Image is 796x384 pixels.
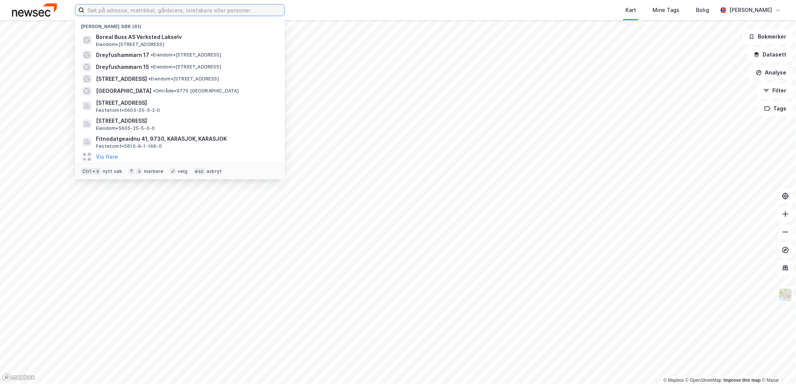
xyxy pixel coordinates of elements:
iframe: Chat Widget [759,348,796,384]
span: Festetomt • 5605-25-5-2-0 [96,107,160,113]
span: • [148,76,151,82]
a: Improve this map [724,378,761,383]
button: Tags [758,101,793,116]
div: nytt søk [103,168,123,174]
span: Område • 9770 [GEOGRAPHIC_DATA] [153,88,239,94]
div: avbryt [206,168,222,174]
input: Søk på adresse, matrikkel, gårdeiere, leietakere eller personer [84,4,284,16]
span: Dreyfushammarn 17 [96,51,149,60]
span: Boreal Buss AS Verksted Lakselv [96,33,276,42]
div: [PERSON_NAME] [729,6,772,15]
button: Analyse [750,65,793,80]
span: • [151,52,153,58]
span: • [153,88,155,94]
span: Eiendom • [STREET_ADDRESS] [151,52,221,58]
span: Eiendom • [STREET_ADDRESS] [96,42,164,48]
div: velg [178,168,188,174]
div: [PERSON_NAME] søk (61) [75,18,285,31]
button: Filter [757,83,793,98]
div: Ctrl + k [81,168,101,175]
span: Eiendom • [STREET_ADDRESS] [151,64,221,70]
span: [STREET_ADDRESS] [96,74,147,83]
span: Eiendom • [STREET_ADDRESS] [148,76,219,82]
div: Kontrollprogram for chat [759,348,796,384]
span: Fitnodatgeaidnu 41, 9730, KARASJOK, KARASJOK [96,134,276,143]
span: Festetomt • 5610-9-1-166-0 [96,143,162,149]
img: Z [778,288,793,302]
button: Bokmerker [742,29,793,44]
span: Eiendom • 5605-25-5-0-0 [96,125,155,131]
a: OpenStreetMap [685,378,722,383]
div: markere [144,168,163,174]
a: Mapbox [663,378,684,383]
span: [STREET_ADDRESS] [96,116,276,125]
span: • [151,64,153,70]
a: Mapbox homepage [2,373,35,382]
button: Datasett [747,47,793,62]
div: Mine Tags [652,6,679,15]
span: [GEOGRAPHIC_DATA] [96,86,151,95]
div: Bolig [696,6,709,15]
div: esc [193,168,205,175]
div: Kart [625,6,636,15]
span: Dreyfushammarn 15 [96,63,149,71]
button: Vis flere [96,152,118,161]
span: [STREET_ADDRESS] [96,98,276,107]
img: newsec-logo.f6e21ccffca1b3a03d2d.png [12,3,57,16]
